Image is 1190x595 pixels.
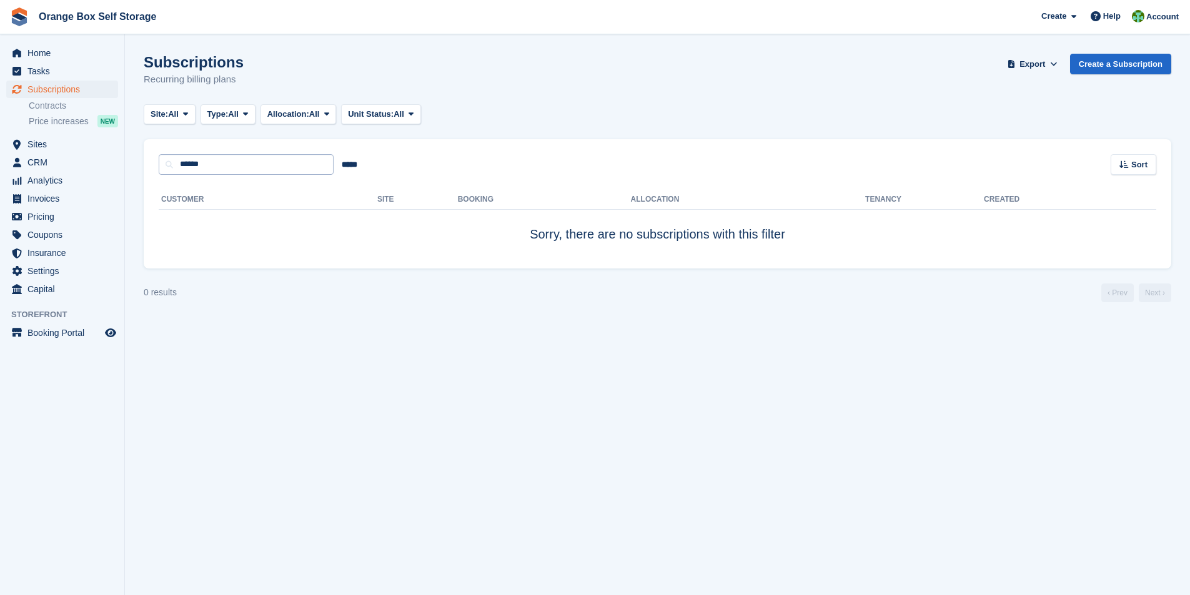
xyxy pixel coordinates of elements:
span: Settings [27,262,102,280]
span: Booking Portal [27,324,102,342]
a: menu [6,208,118,225]
span: Sort [1131,159,1148,171]
span: Invoices [27,190,102,207]
a: menu [6,280,118,298]
th: Allocation [631,190,866,210]
button: Site: All [144,104,196,125]
a: Preview store [103,325,118,340]
th: Booking [458,190,631,210]
span: All [309,108,320,120]
th: Customer [159,190,377,210]
a: menu [6,190,118,207]
span: Storefront [11,308,124,321]
h1: Subscriptions [144,54,244,71]
span: All [228,108,239,120]
a: menu [6,154,118,171]
span: Pricing [27,208,102,225]
span: Price increases [29,116,89,127]
span: Allocation: [267,108,309,120]
a: menu [6,226,118,243]
a: Previous [1101,283,1134,302]
span: Unit Status: [348,108,394,120]
nav: Page [1099,283,1174,302]
a: menu [6,172,118,189]
p: Recurring billing plans [144,72,244,87]
span: Export [1019,58,1045,71]
span: All [394,108,404,120]
span: Subscriptions [27,81,102,98]
th: Site [377,190,458,210]
span: Tasks [27,62,102,80]
span: All [168,108,179,120]
span: Account [1146,11,1179,23]
a: Orange Box Self Storage [34,6,162,27]
a: Create a Subscription [1070,54,1171,74]
a: menu [6,62,118,80]
th: Tenancy [865,190,909,210]
a: Contracts [29,100,118,112]
th: Created [984,190,1156,210]
button: Unit Status: All [341,104,420,125]
a: menu [6,262,118,280]
div: NEW [97,115,118,127]
a: menu [6,44,118,62]
span: Coupons [27,226,102,243]
span: Type: [207,108,229,120]
a: menu [6,81,118,98]
img: stora-icon-8386f47178a22dfd0bd8f6a31ec36ba5ce8667c1dd55bd0f319d3a0aa187defe.svg [10,7,29,26]
span: Insurance [27,244,102,262]
span: CRM [27,154,102,171]
button: Allocation: All [260,104,337,125]
span: Home [27,44,102,62]
span: Site: [151,108,168,120]
a: Price increases NEW [29,114,118,128]
a: menu [6,244,118,262]
span: Analytics [27,172,102,189]
a: menu [6,135,118,153]
img: Binder Bhardwaj [1132,10,1144,22]
button: Export [1005,54,1060,74]
a: Next [1139,283,1171,302]
span: Sorry, there are no subscriptions with this filter [530,227,785,241]
div: 0 results [144,286,177,299]
span: Help [1103,10,1121,22]
span: Capital [27,280,102,298]
a: menu [6,324,118,342]
button: Type: All [201,104,255,125]
span: Sites [27,135,102,153]
span: Create [1041,10,1066,22]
